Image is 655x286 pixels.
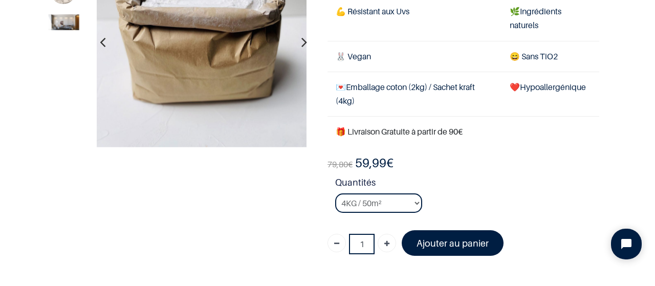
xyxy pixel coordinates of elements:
[335,175,599,193] strong: Quantités
[327,72,501,116] td: Emballage coton (2kg) / Sachet kraft (4kg)
[417,238,489,249] font: Ajouter au panier
[48,15,79,31] img: Product image
[510,51,526,61] span: 😄 S
[355,156,386,170] span: 59,99
[355,156,394,170] b: €
[327,159,348,169] span: 79,80
[327,234,346,252] a: Supprimer
[602,220,650,268] iframe: Tidio Chat
[510,6,520,16] span: 🌿
[501,41,599,72] td: ans TiO2
[327,159,353,170] span: €
[336,126,463,137] font: 🎁 Livraison Gratuite à partir de 90€
[336,6,409,16] span: 💪 Résistant aux Uvs
[402,230,504,255] a: Ajouter au panier
[501,72,599,116] td: ❤️Hypoallergénique
[336,51,371,61] span: 🐰 Vegan
[378,234,396,252] a: Ajouter
[336,82,346,92] span: 💌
